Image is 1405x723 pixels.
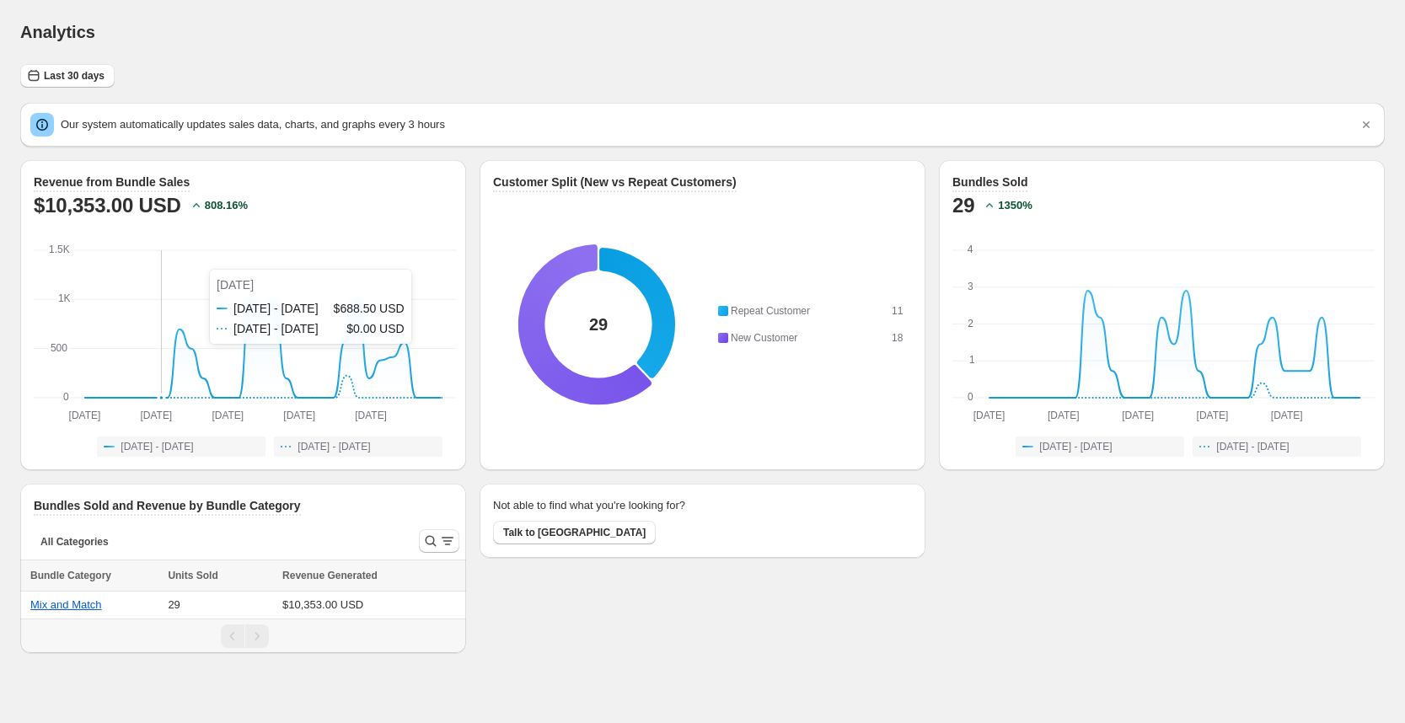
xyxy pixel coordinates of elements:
text: 1 [969,354,975,366]
span: 29 [168,598,180,611]
button: Revenue Generated [282,567,394,584]
button: Mix and Match [30,598,102,611]
span: [DATE] - [DATE] [1039,440,1112,453]
text: [DATE] [284,410,316,421]
span: Units Sold [168,567,217,584]
h3: Bundles Sold [952,174,1027,190]
text: 3 [968,281,973,292]
text: [DATE] [1197,410,1229,421]
span: $10,353.00 USD [282,598,363,611]
text: [DATE] [212,410,244,421]
button: [DATE] - [DATE] [274,436,442,457]
text: [DATE] [69,410,101,421]
span: [DATE] - [DATE] [1216,440,1289,453]
span: 18 [892,332,903,344]
nav: Pagination [20,619,466,653]
td: Repeat Customer [727,302,891,320]
span: Revenue Generated [282,567,378,584]
td: New Customer [727,329,891,347]
span: Talk to [GEOGRAPHIC_DATA] [503,526,646,539]
span: [DATE] - [DATE] [298,440,370,453]
button: [DATE] - [DATE] [1016,436,1184,457]
button: Last 30 days [20,64,115,88]
h2: 29 [952,192,974,219]
text: 2 [968,318,973,329]
h2: 1350 % [998,197,1032,214]
button: Talk to [GEOGRAPHIC_DATA] [493,521,656,544]
text: 0 [968,391,973,403]
text: [DATE] [1122,410,1154,421]
span: All Categories [40,535,109,549]
span: [DATE] - [DATE] [121,440,193,453]
text: [DATE] [141,410,173,421]
div: Bundle Category [30,567,158,584]
text: 500 [51,342,67,354]
h2: 808.16 % [205,197,248,214]
h1: Analytics [20,22,95,42]
button: Units Sold [168,567,234,584]
text: 1.5K [49,244,70,255]
span: 11 [892,305,903,317]
text: 4 [968,244,973,255]
button: [DATE] - [DATE] [97,436,265,457]
h2: $10,353.00 USD [34,192,181,219]
h3: Customer Split (New vs Repeat Customers) [493,174,737,190]
text: 0 [63,391,69,403]
h3: Revenue from Bundle Sales [34,174,190,190]
text: 1K [58,293,71,305]
text: [DATE] [1271,410,1303,421]
text: [DATE] [1048,410,1080,421]
button: Dismiss notification [1354,113,1378,137]
text: [DATE] [973,410,1005,421]
button: Search and filter results [419,529,459,553]
h2: Not able to find what you're looking for? [493,497,685,514]
span: Repeat Customer [731,305,810,317]
span: Our system automatically updates sales data, charts, and graphs every 3 hours [61,118,445,131]
h3: Bundles Sold and Revenue by Bundle Category [34,497,301,514]
span: New Customer [731,332,797,344]
span: Last 30 days [44,69,105,83]
button: [DATE] - [DATE] [1193,436,1361,457]
text: [DATE] [355,410,387,421]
